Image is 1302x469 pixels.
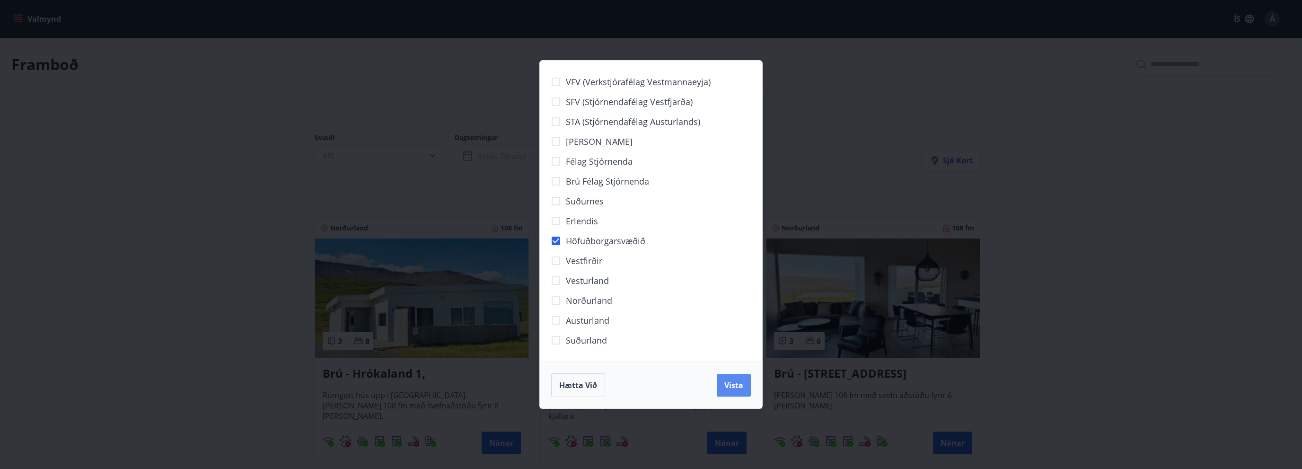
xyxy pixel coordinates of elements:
[566,76,711,88] span: VFV (Verkstjórafélag Vestmannaeyja)
[566,195,604,207] span: Suðurnes
[566,215,598,227] span: Erlendis
[724,380,743,390] span: Vista
[566,255,602,267] span: Vestfirðir
[566,274,609,287] span: Vesturland
[717,374,751,397] button: Vista
[566,115,700,128] span: STA (Stjórnendafélag Austurlands)
[566,155,633,168] span: Félag stjórnenda
[566,175,649,187] span: Brú félag stjórnenda
[566,334,607,346] span: Suðurland
[566,294,612,307] span: Norðurland
[566,314,609,327] span: Austurland
[551,373,605,397] button: Hætta við
[566,235,645,247] span: Höfuðborgarsvæðið
[566,135,633,148] span: [PERSON_NAME]
[559,380,597,390] span: Hætta við
[566,96,693,108] span: SFV (Stjórnendafélag Vestfjarða)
